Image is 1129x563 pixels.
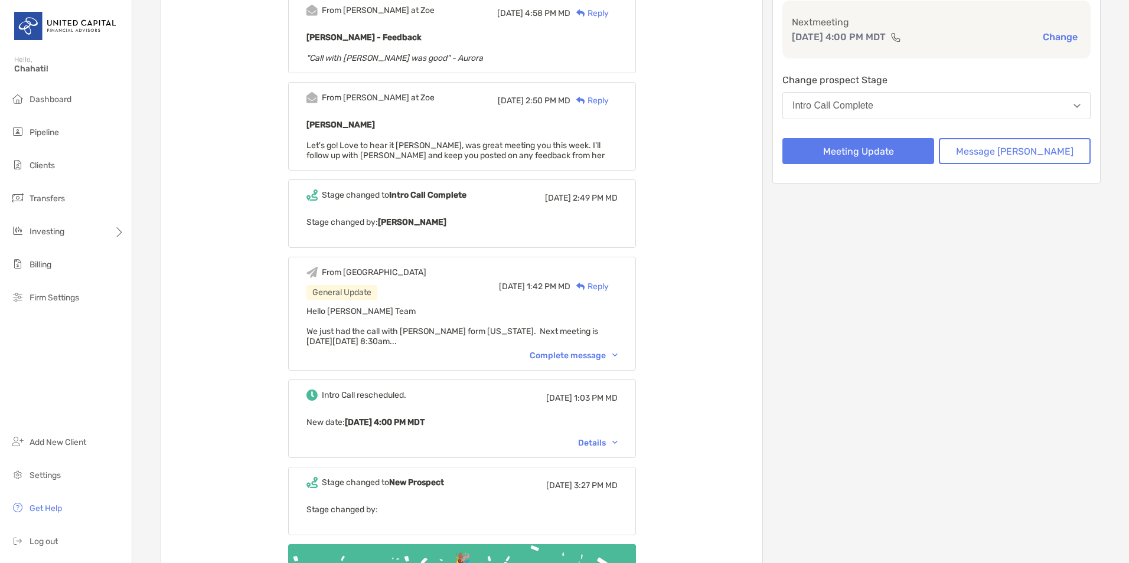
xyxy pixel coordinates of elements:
div: Reply [570,7,609,19]
span: Dashboard [30,94,71,104]
b: Intro Call Complete [389,190,466,200]
span: Settings [30,470,61,480]
p: Change prospect Stage [782,73,1091,87]
img: logout icon [11,533,25,548]
img: Reply icon [576,97,585,104]
div: From [PERSON_NAME] at Zoe [322,93,435,103]
button: Meeting Update [782,138,934,164]
img: Chevron icon [612,353,618,357]
div: Stage changed to [322,477,444,487]
span: 3:27 PM MD [574,480,618,490]
span: Let's go! Love to hear it [PERSON_NAME], was great meeting you this week. I'll follow up with [PE... [306,140,605,161]
p: Stage changed by: [306,502,618,517]
div: Reply [570,280,609,293]
img: Event icon [306,389,318,401]
span: [DATE] [498,96,524,106]
img: get-help icon [11,500,25,515]
span: [DATE] [497,8,523,18]
div: Complete message [530,351,618,361]
b: New Prospect [389,477,444,487]
span: Investing [30,227,64,237]
div: Stage changed to [322,190,466,200]
img: Event icon [306,267,318,278]
span: Add New Client [30,437,86,447]
span: Billing [30,260,51,270]
p: Stage changed by: [306,215,618,230]
span: 4:58 PM MD [525,8,570,18]
span: Clients [30,161,55,171]
b: [DATE] 4:00 PM MDT [345,417,425,427]
b: [PERSON_NAME] [378,217,446,227]
span: 2:50 PM MD [526,96,570,106]
img: Event icon [306,189,318,201]
div: From [PERSON_NAME] at Zoe [322,5,435,15]
img: pipeline icon [11,125,25,139]
img: Event icon [306,92,318,103]
span: [DATE] [546,393,572,403]
img: clients icon [11,158,25,172]
span: 1:03 PM MD [574,393,618,403]
div: Intro Call rescheduled. [322,390,406,400]
img: Reply icon [576,283,585,290]
img: Chevron icon [612,441,618,444]
div: Intro Call Complete [792,100,873,111]
img: settings icon [11,467,25,482]
img: firm-settings icon [11,290,25,304]
span: 1:42 PM MD [527,281,570,292]
span: Log out [30,536,58,546]
span: Hello [PERSON_NAME] Team We just had the call with [PERSON_NAME] form [US_STATE]. Next meeting is... [306,306,598,346]
div: Reply [570,94,609,107]
span: Get Help [30,503,62,513]
img: dashboard icon [11,91,25,106]
img: communication type [890,32,901,42]
img: Event icon [306,477,318,488]
p: New date : [306,415,618,430]
img: add_new_client icon [11,434,25,449]
span: Pipeline [30,127,59,138]
p: [DATE] 4:00 PM MDT [792,30,886,44]
span: [DATE] [546,480,572,490]
img: Reply icon [576,9,585,17]
div: From [GEOGRAPHIC_DATA] [322,267,426,277]
span: [DATE] [545,193,571,203]
span: Firm Settings [30,293,79,303]
img: United Capital Logo [14,5,118,47]
img: Event icon [306,5,318,16]
em: "Call with [PERSON_NAME] was good" - Aurora [306,53,483,63]
button: Message [PERSON_NAME] [939,138,1091,164]
b: [PERSON_NAME] - Feedback [306,32,422,42]
img: Open dropdown arrow [1073,104,1081,108]
span: Chahati! [14,64,125,74]
img: investing icon [11,224,25,238]
div: Details [578,438,618,448]
div: General Update [306,285,377,300]
b: [PERSON_NAME] [306,120,375,130]
img: billing icon [11,257,25,271]
p: Next meeting [792,15,1081,30]
button: Change [1039,31,1081,43]
span: 2:49 PM MD [573,193,618,203]
button: Intro Call Complete [782,92,1091,119]
span: [DATE] [499,281,525,292]
span: Transfers [30,194,65,204]
img: transfers icon [11,191,25,205]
